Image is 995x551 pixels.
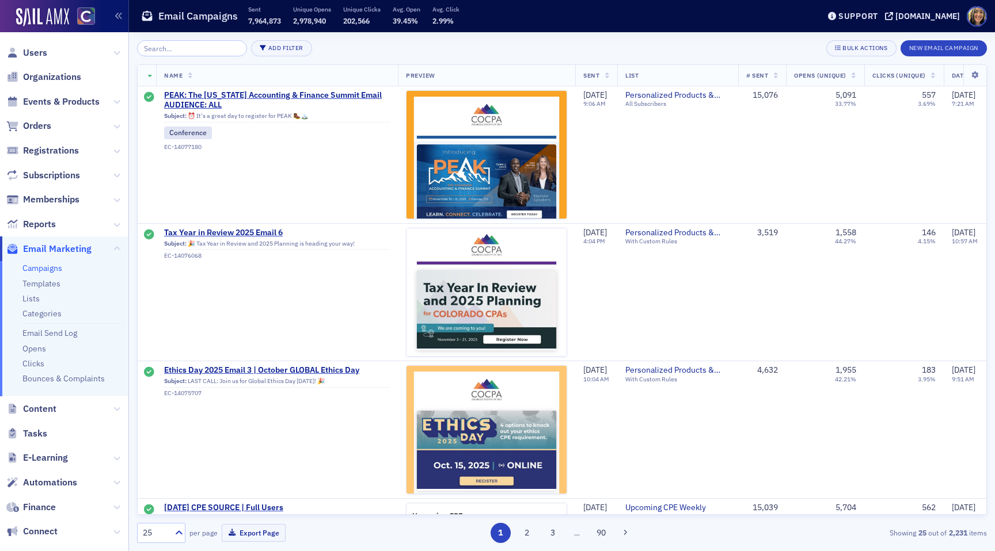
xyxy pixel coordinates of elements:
[6,144,79,157] a: Registrations
[6,95,100,108] a: Events & Products
[164,503,390,513] a: [DATE] CPE SOURCE | Full Users
[22,308,62,319] a: Categories
[625,375,730,382] div: With Custom Rules
[23,525,58,538] span: Connect
[22,278,60,289] a: Templates
[895,11,960,21] div: [DOMAIN_NAME]
[836,228,856,238] div: 1,558
[22,343,46,354] a: Opens
[343,16,370,25] span: 202,566
[838,11,878,21] div: Support
[836,90,856,101] div: 5,091
[22,293,40,304] a: Lists
[6,243,92,255] a: Email Marketing
[491,523,511,543] button: 1
[164,112,390,123] div: ⏰ It's a great day to register for PEAK 🥾🏔️
[23,169,80,182] span: Subscriptions
[885,12,964,20] button: [DOMAIN_NAME]
[22,373,105,384] a: Bounces & Complaints
[164,240,187,247] span: Subject:
[23,193,79,206] span: Memberships
[6,47,47,59] a: Users
[625,512,730,520] div: With Custom Rules
[625,228,730,238] span: Personalized Products & Events
[16,8,69,26] img: SailAMX
[952,365,975,375] span: [DATE]
[918,100,936,108] div: 3.69%
[164,240,390,250] div: 🎉 Tax Year in Review and 2025 Planning is heading your way!
[6,451,68,464] a: E-Learning
[248,16,281,25] span: 7,964,873
[901,42,987,52] a: New Email Campaign
[836,503,856,513] div: 5,704
[583,512,605,520] time: 3:06 PM
[952,237,978,245] time: 10:57 AM
[952,374,974,382] time: 9:51 AM
[22,328,77,338] a: Email Send Log
[22,358,44,369] a: Clicks
[952,502,975,512] span: [DATE]
[872,71,926,79] span: Clicks (Unique)
[69,7,95,27] a: View Homepage
[6,218,56,231] a: Reports
[6,120,51,132] a: Orders
[583,71,599,79] span: Sent
[189,527,218,538] label: per page
[569,527,585,538] span: …
[746,365,778,376] div: 4,632
[583,100,606,108] time: 9:06 AM
[952,512,974,520] time: 1:56 PM
[164,365,390,376] span: Ethics Day 2025 Email 3 | October GLOBAL Ethics Day
[393,16,418,25] span: 39.45%
[952,90,975,100] span: [DATE]
[144,367,154,378] div: Sent
[6,427,47,440] a: Tasks
[248,5,281,13] p: Sent
[164,252,390,259] div: EC-14076068
[746,90,778,101] div: 15,076
[77,7,95,25] img: SailAMX
[23,47,47,59] span: Users
[918,238,936,245] div: 4.15%
[918,512,936,520] div: 3.74%
[23,71,81,83] span: Organizations
[164,71,183,79] span: Name
[794,71,846,79] span: Opens (Unique)
[712,527,987,538] div: Showing out of items
[164,389,390,397] div: EC-14075707
[164,228,390,238] span: Tax Year in Review 2025 Email 6
[583,227,607,238] span: [DATE]
[293,16,326,25] span: 2,978,940
[947,527,969,538] strong: 2,231
[23,218,56,231] span: Reports
[144,504,154,516] div: Sent
[22,263,62,273] a: Campaigns
[625,71,639,79] span: List
[746,503,778,513] div: 15,039
[164,377,390,388] div: LAST CALL: Join us for Global Ethics Day [DATE]! 🎉
[746,228,778,238] div: 3,519
[432,16,454,25] span: 2.99%
[143,527,168,539] div: 25
[952,227,975,238] span: [DATE]
[625,90,730,101] span: Personalized Products & Events
[583,502,607,512] span: [DATE]
[6,169,80,182] a: Subscriptions
[23,144,79,157] span: Registrations
[625,100,730,108] div: All Subscribers
[144,229,154,241] div: Sent
[164,143,390,151] div: EC-14077180
[835,375,856,382] div: 42.21%
[746,71,768,79] span: # Sent
[23,427,47,440] span: Tasks
[835,100,856,108] div: 33.77%
[144,92,154,104] div: Sent
[6,501,56,514] a: Finance
[916,527,928,538] strong: 25
[583,90,607,100] span: [DATE]
[164,90,390,110] a: PEAK: The [US_STATE] Accounting & Finance Summit Email AUDIENCE: ALL
[6,71,81,83] a: Organizations
[23,95,100,108] span: Events & Products
[591,523,612,543] button: 90
[393,5,420,13] p: Avg. Open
